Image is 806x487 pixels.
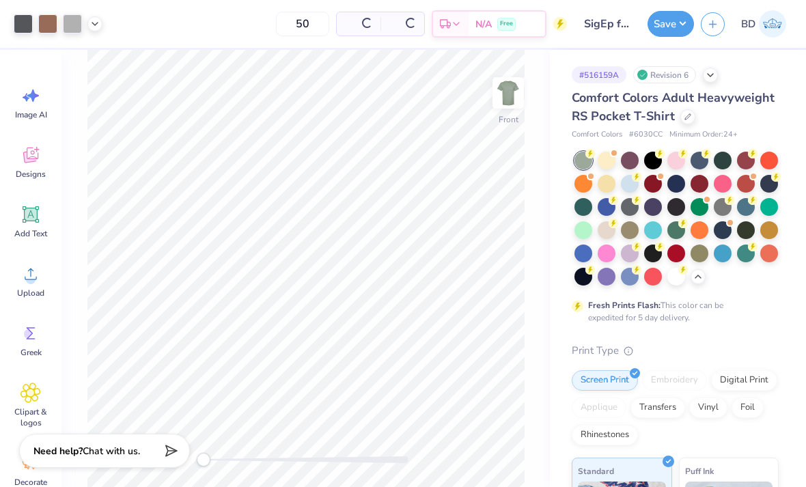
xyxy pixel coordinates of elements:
[574,10,641,38] input: Untitled Design
[648,11,694,37] button: Save
[495,79,522,107] img: Front
[630,398,685,418] div: Transfers
[16,169,46,180] span: Designs
[276,12,329,36] input: – –
[500,19,513,29] span: Free
[629,129,663,141] span: # 6030CC
[642,370,707,391] div: Embroidery
[588,299,756,324] div: This color can be expedited for 5 day delivery.
[735,10,792,38] a: BD
[15,109,47,120] span: Image AI
[572,370,638,391] div: Screen Print
[685,464,714,478] span: Puff Ink
[572,129,622,141] span: Comfort Colors
[732,398,764,418] div: Foil
[20,347,42,358] span: Greek
[741,16,755,32] span: BD
[572,398,626,418] div: Applique
[33,445,83,458] strong: Need help?
[633,66,696,83] div: Revision 6
[572,343,779,359] div: Print Type
[499,113,518,126] div: Front
[578,464,614,478] span: Standard
[759,10,786,38] img: Bella Dimaculangan
[8,406,53,428] span: Clipart & logos
[197,453,210,467] div: Accessibility label
[14,228,47,239] span: Add Text
[83,445,140,458] span: Chat with us.
[588,300,661,311] strong: Fresh Prints Flash:
[572,89,775,124] span: Comfort Colors Adult Heavyweight RS Pocket T-Shirt
[572,66,626,83] div: # 516159A
[475,17,492,31] span: N/A
[711,370,777,391] div: Digital Print
[572,425,638,445] div: Rhinestones
[669,129,738,141] span: Minimum Order: 24 +
[17,288,44,298] span: Upload
[689,398,727,418] div: Vinyl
